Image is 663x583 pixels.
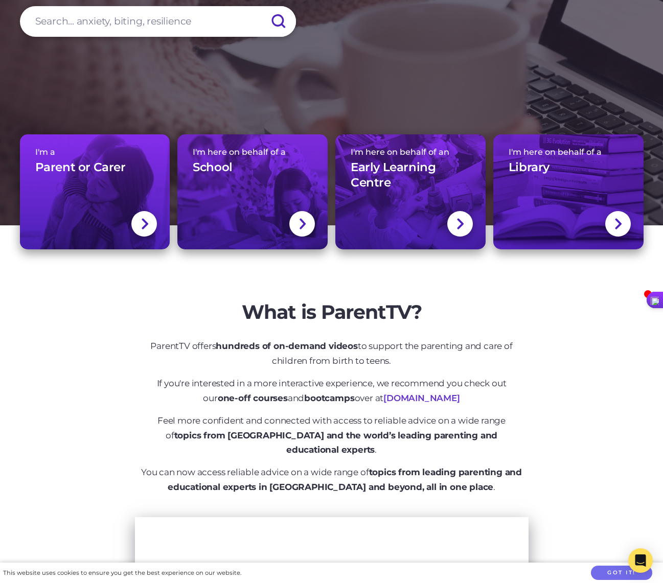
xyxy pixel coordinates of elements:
[335,134,486,249] a: I'm here on behalf of anEarly Learning Centre
[351,147,470,157] span: I'm here on behalf of an
[509,147,628,157] span: I'm here on behalf of a
[20,6,296,37] input: Search... anxiety, biting, resilience
[193,147,312,157] span: I'm here on behalf of a
[20,134,170,249] a: I'm aParent or Carer
[591,566,652,580] button: Got it!
[35,160,126,175] h3: Parent or Carer
[140,465,523,495] p: You can now access reliable advice on a wide range of .
[140,376,523,406] p: If you're interested in a more interactive experience, we recommend you check out our and over at
[140,339,523,368] p: ParentTV offers to support the parenting and care of children from birth to teens.
[628,548,653,573] div: Open Intercom Messenger
[193,160,233,175] h3: School
[304,393,354,403] strong: bootcamps
[3,568,241,578] div: This website uses cookies to ensure you get the best experience on our website.
[140,300,523,324] h2: What is ParentTV?
[141,217,148,230] img: svg+xml;base64,PHN2ZyBlbmFibGUtYmFja2dyb3VuZD0ibmV3IDAgMCAxNC44IDI1LjciIHZpZXdCb3g9IjAgMCAxNC44ID...
[216,341,357,351] strong: hundreds of on-demand videos
[493,134,644,249] a: I'm here on behalf of aLibrary
[614,217,622,230] img: svg+xml;base64,PHN2ZyBlbmFibGUtYmFja2dyb3VuZD0ibmV3IDAgMCAxNC44IDI1LjciIHZpZXdCb3g9IjAgMCAxNC44ID...
[509,160,550,175] h3: Library
[456,217,464,230] img: svg+xml;base64,PHN2ZyBlbmFibGUtYmFja2dyb3VuZD0ibmV3IDAgMCAxNC44IDI1LjciIHZpZXdCb3g9IjAgMCAxNC44ID...
[140,413,523,458] p: Feel more confident and connected with access to reliable advice on a wide range of .
[299,217,306,230] img: svg+xml;base64,PHN2ZyBlbmFibGUtYmFja2dyb3VuZD0ibmV3IDAgMCAxNC44IDI1LjciIHZpZXdCb3g9IjAgMCAxNC44ID...
[35,147,155,157] span: I'm a
[174,430,498,455] strong: topics from [GEOGRAPHIC_DATA] and the world’s leading parenting and educational experts
[177,134,328,249] a: I'm here on behalf of aSchool
[218,393,288,403] strong: one-off courses
[351,160,470,191] h3: Early Learning Centre
[260,6,296,37] input: Submit
[383,393,460,403] a: [DOMAIN_NAME]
